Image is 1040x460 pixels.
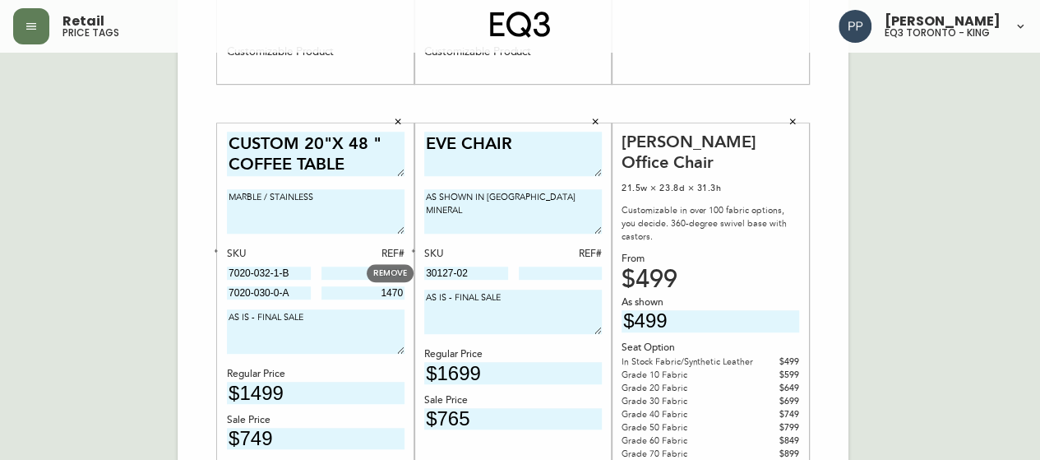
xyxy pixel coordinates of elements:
div: $499 [622,272,799,287]
input: price excluding $ [227,428,404,450]
textarea: EVE CHAIR [424,132,602,177]
textarea: AS SHOWN IN [GEOGRAPHIC_DATA] MINERAL [424,189,602,234]
img: 93ed64739deb6bac3372f15ae91c6632 [839,10,871,43]
div: Grade 50 Fabric [622,421,768,434]
div: REF# [519,247,603,262]
div: Regular Price [227,367,404,382]
img: logo [490,12,551,38]
div: $699 [768,395,799,408]
span: REMOVE [373,267,407,279]
div: Sale Price [424,393,602,408]
input: price excluding $ [622,310,799,332]
div: SKU [424,247,508,262]
span: From [622,253,645,265]
input: price excluding $ [424,408,602,430]
div: $499 [768,355,799,369]
div: Grade 40 Fabric [622,408,768,421]
textarea: MARBLE / STAINLESS [227,189,404,234]
div: Grade 20 Fabric [622,382,768,395]
div: REF# [321,247,405,262]
div: $599 [768,369,799,382]
div: $749 [768,408,799,421]
textarea: AS IS - FINAL SALE [424,290,602,334]
div: Seat Option [622,341,799,355]
div: SKU [227,247,311,262]
h5: price tags [62,28,119,38]
div: In Stock Fabric/Synthetic Leather [622,355,768,369]
div: 21.5w × 23.8d × 31.3h [622,181,799,196]
div: Regular Price [424,347,602,362]
div: $799 [768,421,799,434]
div: [PERSON_NAME] Office Chair [622,132,799,174]
input: price excluding $ [424,362,602,384]
div: Grade 10 Fabric [622,369,768,382]
span: [PERSON_NAME] [885,15,1001,28]
div: Customizable in over 100 fabric options, you decide. 360-degree swivel base with castors. [622,204,799,244]
textarea: CUSTOM 20"X 48 " COFFEE TABLE [227,132,404,177]
div: Grade 30 Fabric [622,395,768,408]
div: $849 [768,434,799,448]
span: As shown [622,295,666,310]
textarea: AS IS - FINAL SALE [227,309,404,354]
h5: eq3 toronto - king [885,28,990,38]
div: Sale Price [227,413,404,428]
input: price excluding $ [227,382,404,404]
div: Grade 60 Fabric [622,434,768,448]
div: $649 [768,382,799,395]
span: Retail [62,15,104,28]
